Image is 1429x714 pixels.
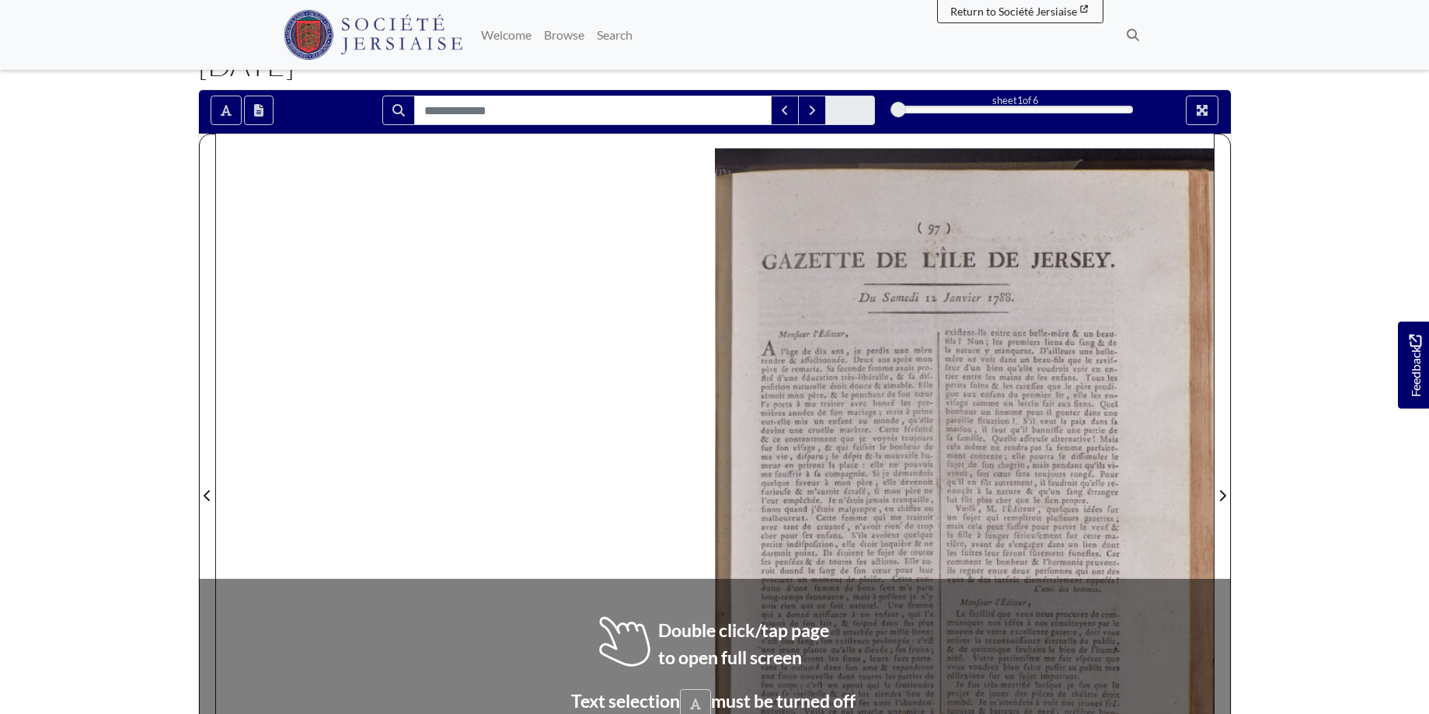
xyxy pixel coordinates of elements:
[1017,94,1023,106] span: 1
[950,5,1077,18] span: Return to Société Jersiaise
[591,19,639,51] a: Search
[1398,322,1429,409] a: Would you like to provide feedback?
[382,96,415,125] button: Search
[284,10,463,60] img: Société Jersiaise
[244,96,274,125] button: Open transcription window
[475,19,538,51] a: Welcome
[211,96,242,125] button: Toggle text selection (Alt+T)
[798,96,826,125] button: Next Match
[538,19,591,51] a: Browse
[898,93,1133,108] div: sheet of 6
[284,6,463,64] a: Société Jersiaise logo
[1406,334,1424,397] span: Feedback
[771,96,799,125] button: Previous Match
[1186,96,1218,125] button: Full screen mode
[414,96,772,125] input: Search for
